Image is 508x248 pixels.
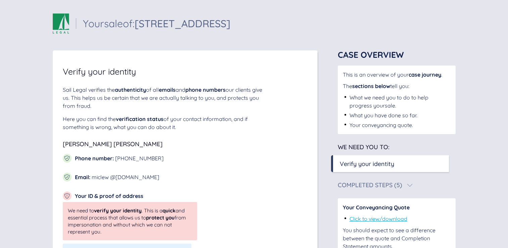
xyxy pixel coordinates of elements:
span: Verify your identity [63,67,136,76]
div: What you have done so far. [350,111,417,119]
span: emails [159,86,176,93]
div: Here you can find the of your contact information, and if something is wrong, what you can do abo... [63,115,264,131]
div: This is an overview of your . [343,71,451,79]
div: Your sale of: [83,18,230,29]
span: Phone number : [75,155,114,162]
div: miclew @[DOMAIN_NAME] [75,173,159,181]
span: Email : [75,174,90,180]
span: authenticity [115,86,146,93]
span: quick [163,207,176,214]
span: We need to . This is a and essential process that allows us to from impersonation and without whi... [68,207,192,235]
span: Your ID & proof of address [75,193,143,199]
div: The tell you: [343,82,451,90]
span: sections below [352,83,390,89]
span: verification status [116,116,164,122]
span: We need you to: [338,143,389,151]
span: protect you [146,214,175,221]
span: verify your identity [94,207,142,214]
div: Completed Steps (5) [338,182,402,188]
span: [STREET_ADDRESS] [135,17,230,30]
span: [PERSON_NAME] [PERSON_NAME] [63,140,163,148]
a: Click to view/download [350,215,407,222]
div: Your conveyancing quote. [350,121,413,129]
span: Case Overview [338,49,404,60]
div: What we need you to do to help progress your sale . [350,93,451,110]
span: phone numbers [185,86,226,93]
span: case journey [409,71,441,78]
div: Verify your identity [340,159,394,168]
span: Your Conveyancing Quote [343,204,410,211]
div: Sail Legal verifies the of all and our clients give us. This helps us be certain that we are actu... [63,86,264,110]
div: [PHONE_NUMBER] [75,154,164,162]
